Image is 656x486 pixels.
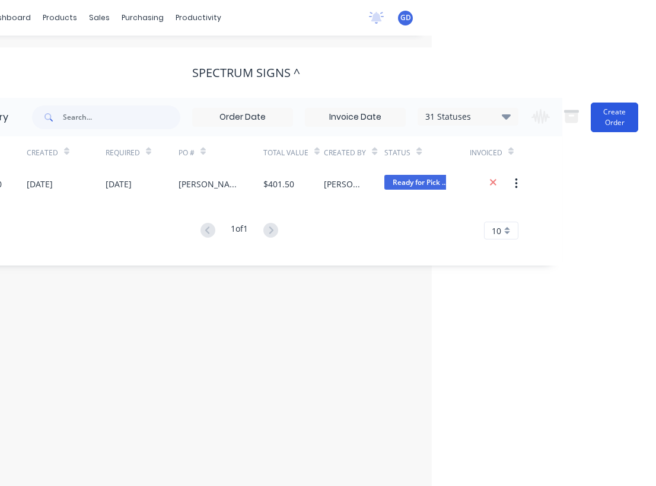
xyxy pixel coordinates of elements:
[384,136,469,169] div: Status
[179,148,195,158] div: PO #
[263,178,294,190] div: $401.50
[63,105,180,129] input: Search...
[470,136,518,169] div: Invoiced
[231,222,248,239] div: 1 of 1
[324,178,361,190] div: [PERSON_NAME]
[83,9,116,27] div: sales
[591,103,638,132] button: Create Order
[492,225,501,237] span: 10
[27,178,53,190] div: [DATE]
[27,148,58,158] div: Created
[305,108,405,126] input: Invoice Date
[384,175,456,190] span: Ready for Pick ...
[192,66,300,80] div: SPECTRUM SIGNS ^
[116,9,170,27] div: purchasing
[179,136,263,169] div: PO #
[106,148,140,158] div: Required
[324,136,384,169] div: Created By
[179,178,240,190] div: [PERSON_NAME] faces RAS
[418,110,518,123] div: 31 Statuses
[400,12,411,23] span: GD
[193,108,292,126] input: Order Date
[324,148,366,158] div: Created By
[470,148,502,158] div: Invoiced
[384,148,410,158] div: Status
[263,136,324,169] div: Total Value
[263,148,308,158] div: Total Value
[37,9,83,27] div: products
[106,178,132,190] div: [DATE]
[106,136,179,169] div: Required
[27,136,106,169] div: Created
[170,9,227,27] div: productivity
